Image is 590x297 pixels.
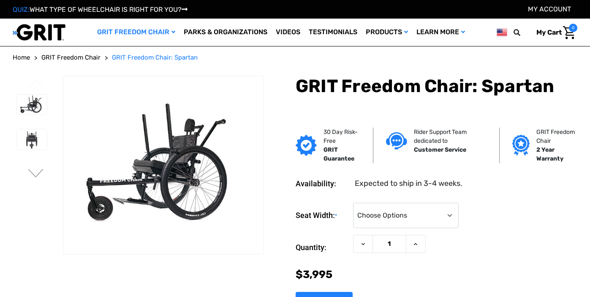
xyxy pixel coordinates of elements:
[355,178,462,189] dd: Expected to ship in 3-4 weeks.
[272,19,305,46] a: Videos
[512,135,530,156] img: Grit freedom
[296,203,349,229] label: Seat Width:
[27,79,45,90] button: Go to slide 4 of 4
[563,26,575,39] img: Cart
[13,53,30,63] a: Home
[296,76,577,97] h1: GRIT Freedom Chair: Spartan
[414,128,487,145] p: Rider Support Team dedicated to
[530,24,577,41] a: Cart with 0 items
[112,54,198,61] span: GRIT Freedom Chair: Spartan
[386,132,407,150] img: Customer service
[296,178,349,189] dt: Availability:
[569,24,577,32] span: 0
[296,235,349,260] label: Quantity:
[13,5,188,14] a: QUIZ:WHAT TYPE OF WHEELCHAIR IS RIGHT FOR YOU?
[27,169,45,179] button: Go to slide 2 of 4
[112,53,198,63] a: GRIT Freedom Chair: Spartan
[517,24,530,41] input: Search
[536,128,580,145] p: GRIT Freedom Chair
[63,98,264,232] img: GRIT Freedom Chair: Spartan
[362,19,412,46] a: Products
[13,5,30,14] span: QUIZ:
[296,268,332,281] span: $3,995
[13,24,65,41] img: GRIT All-Terrain Wheelchair and Mobility Equipment
[13,53,577,63] nav: Breadcrumb
[536,146,563,162] strong: 2 Year Warranty
[13,54,30,61] span: Home
[296,135,317,156] img: GRIT Guarantee
[324,128,360,145] p: 30 Day Risk-Free
[414,146,466,153] strong: Customer Service
[305,19,362,46] a: Testimonials
[497,27,507,38] img: us.png
[41,54,101,61] span: GRIT Freedom Chair
[17,129,47,150] img: GRIT Freedom Chair: Spartan
[528,5,571,13] a: Account
[179,19,272,46] a: Parks & Organizations
[17,95,47,115] img: GRIT Freedom Chair: Spartan
[93,19,179,46] a: GRIT Freedom Chair
[324,146,354,162] strong: GRIT Guarantee
[41,53,101,63] a: GRIT Freedom Chair
[412,19,469,46] a: Learn More
[536,28,562,36] span: My Cart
